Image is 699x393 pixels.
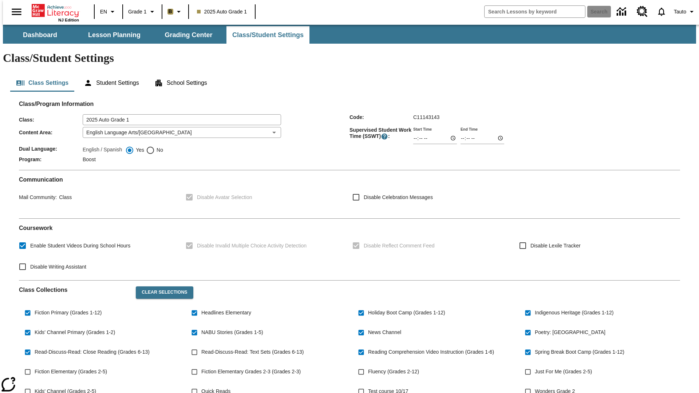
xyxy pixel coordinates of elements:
span: Indigenous Heritage (Grades 1-12) [535,309,613,317]
span: No [155,146,163,154]
span: Supervised Student Work Time (SSWT) : [349,127,413,140]
span: C11143143 [413,114,439,120]
h2: Communication [19,176,680,183]
span: Class [57,194,72,200]
span: Reading Comprehension Video Instruction (Grades 1-6) [368,348,494,356]
button: Grade: Grade 1, Select a grade [125,5,159,18]
span: Yes [134,146,144,154]
span: Enable Student Videos During School Hours [30,242,130,250]
span: NABU Stories (Grades 1-5) [201,329,263,336]
label: End Time [461,126,478,132]
span: Disable Invalid Multiple Choice Activity Detection [197,242,307,250]
span: Fiction Elementary (Grades 2-5) [35,368,107,376]
span: Dual Language : [19,146,83,152]
button: School Settings [149,74,213,92]
span: Fiction Primary (Grades 1-12) [35,309,102,317]
span: NJ Edition [58,18,79,22]
span: Code : [349,114,413,120]
button: Supervised Student Work Time is the timeframe when students can take LevelSet and when lessons ar... [381,133,388,140]
span: Read-Discuss-Read: Close Reading (Grades 6-13) [35,348,150,356]
span: Just For Me (Grades 2-5) [535,368,592,376]
span: Program : [19,156,83,162]
span: Disable Avatar Selection [197,194,252,201]
div: Coursework [19,225,680,274]
span: EN [100,8,107,16]
button: Open side menu [6,1,27,23]
span: News Channel [368,329,401,336]
a: Data Center [612,2,632,22]
div: Communication [19,176,680,213]
span: Headlines Elementary [201,309,251,317]
span: Holiday Boot Camp (Grades 1-12) [368,309,445,317]
h2: Class/Program Information [19,100,680,107]
span: Fluency (Grades 2-12) [368,368,419,376]
div: Class/Program Information [19,108,680,164]
input: search field [485,6,585,17]
h1: Class/Student Settings [3,51,696,65]
button: Boost Class color is light brown. Change class color [165,5,186,18]
label: Start Time [413,126,432,132]
div: Home [32,3,79,22]
button: Class/Student Settings [226,26,309,44]
span: Mail Community : [19,194,57,200]
span: B [169,7,172,16]
span: Tauto [674,8,686,16]
button: Language: EN, Select a language [97,5,120,18]
button: Class Settings [10,74,74,92]
button: Lesson Planning [78,26,151,44]
h2: Class Collections [19,286,130,293]
span: Disable Lexile Tracker [530,242,581,250]
button: Grading Center [152,26,225,44]
span: Boost [83,156,96,162]
span: Lesson Planning [88,31,141,39]
span: Class/Student Settings [232,31,304,39]
div: SubNavbar [3,26,310,44]
div: Class/Student Settings [10,74,689,92]
span: Dashboard [23,31,57,39]
label: English / Spanish [83,146,122,155]
a: Resource Center, Will open in new tab [632,2,652,21]
span: Disable Reflect Comment Feed [364,242,435,250]
span: Grade 1 [128,8,147,16]
button: Student Settings [78,74,145,92]
div: English Language Arts/[GEOGRAPHIC_DATA] [83,127,281,138]
a: Notifications [652,2,671,21]
a: Home [32,3,79,18]
button: Profile/Settings [671,5,699,18]
span: Spring Break Boot Camp (Grades 1-12) [535,348,624,356]
span: Kids' Channel Primary (Grades 1-2) [35,329,115,336]
span: Class : [19,117,83,123]
span: Poetry: [GEOGRAPHIC_DATA] [535,329,605,336]
span: Disable Celebration Messages [364,194,433,201]
button: Dashboard [4,26,76,44]
span: Grading Center [165,31,212,39]
span: 2025 Auto Grade 1 [197,8,247,16]
span: Fiction Elementary Grades 2-3 (Grades 2-3) [201,368,301,376]
h2: Course work [19,225,680,231]
input: Class [83,114,281,125]
span: Read-Discuss-Read: Text Sets (Grades 6-13) [201,348,304,356]
span: Disable Writing Assistant [30,263,86,271]
button: Clear Selections [136,286,193,299]
div: SubNavbar [3,25,696,44]
span: Content Area : [19,130,83,135]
